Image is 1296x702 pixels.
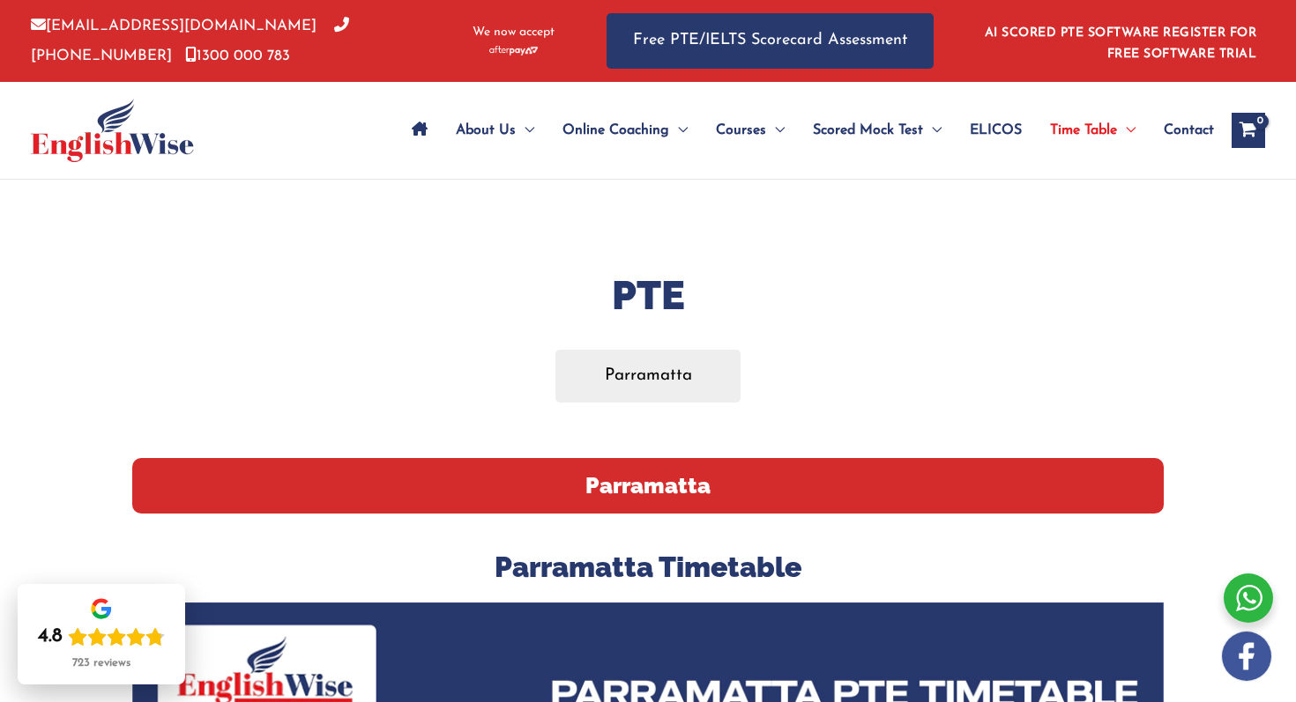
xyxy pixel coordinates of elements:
[562,100,669,161] span: Online Coaching
[473,24,555,41] span: We now accept
[766,100,785,161] span: Menu Toggle
[985,26,1257,61] a: AI SCORED PTE SOFTWARE REGISTER FOR FREE SOFTWARE TRIAL
[1232,113,1265,148] a: View Shopping Cart, empty
[31,18,349,63] a: [PHONE_NUMBER]
[607,13,934,69] a: Free PTE/IELTS Scorecard Assessment
[548,100,702,161] a: Online CoachingMenu Toggle
[516,100,534,161] span: Menu Toggle
[669,100,688,161] span: Menu Toggle
[1222,632,1271,681] img: white-facebook.png
[1117,100,1136,161] span: Menu Toggle
[555,350,741,402] a: Parramatta
[132,458,1164,514] h2: Parramatta
[38,624,165,649] div: Rating: 4.8 out of 5
[923,100,942,161] span: Menu Toggle
[398,100,1214,161] nav: Site Navigation: Main Menu
[970,100,1022,161] span: ELICOS
[702,100,799,161] a: CoursesMenu Toggle
[132,549,1164,586] h3: Parramatta Timetable
[799,100,956,161] a: Scored Mock TestMenu Toggle
[456,100,516,161] span: About Us
[1036,100,1150,161] a: Time TableMenu Toggle
[716,100,766,161] span: Courses
[442,100,548,161] a: About UsMenu Toggle
[185,48,290,63] a: 1300 000 783
[974,12,1265,70] aside: Header Widget 1
[72,656,130,670] div: 723 reviews
[132,268,1164,323] h1: PTE
[489,46,538,55] img: Afterpay-Logo
[813,100,923,161] span: Scored Mock Test
[956,100,1036,161] a: ELICOS
[31,18,317,33] a: [EMAIL_ADDRESS][DOMAIN_NAME]
[38,624,63,649] div: 4.8
[1164,100,1214,161] span: Contact
[31,99,194,162] img: cropped-ew-logo
[1150,100,1214,161] a: Contact
[1050,100,1117,161] span: Time Table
